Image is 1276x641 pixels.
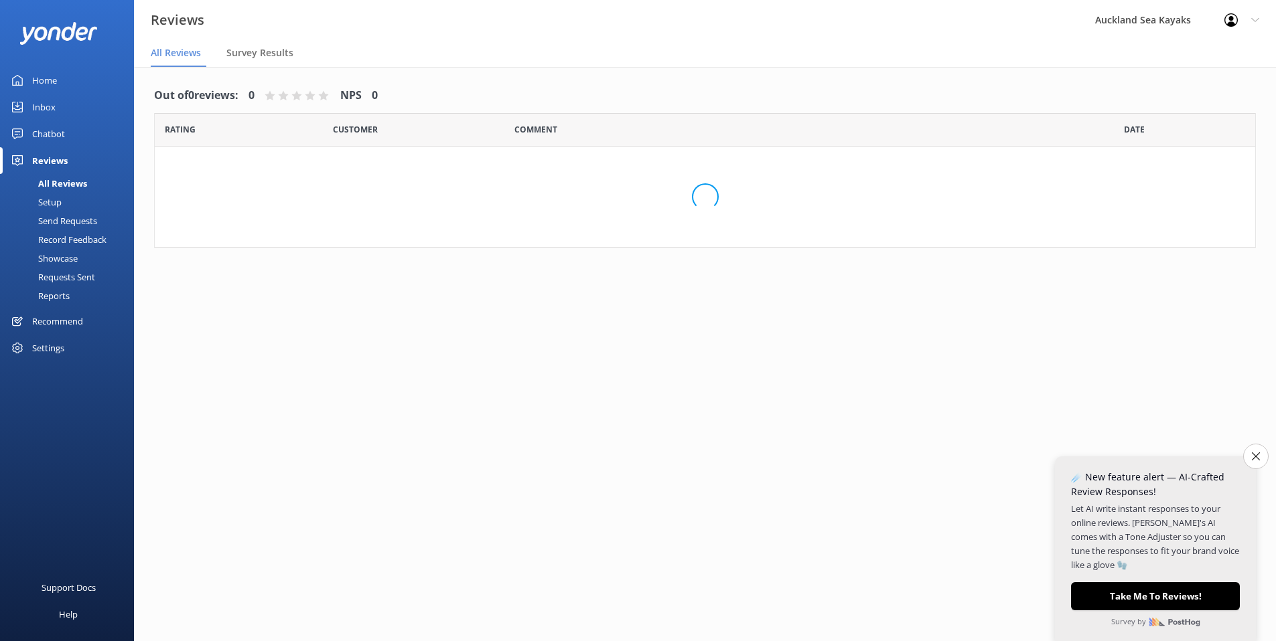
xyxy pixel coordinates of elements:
h4: 0 [372,87,378,104]
div: Inbox [32,94,56,120]
div: Requests Sent [8,268,95,286]
div: Reports [8,286,70,305]
span: All Reviews [151,46,201,60]
span: Date [333,123,378,136]
div: Chatbot [32,120,65,147]
h4: NPS [340,87,362,104]
div: All Reviews [8,174,87,193]
a: Setup [8,193,134,211]
div: Help [59,601,78,628]
span: Date [165,123,196,136]
div: Support Docs [42,574,96,601]
a: All Reviews [8,174,134,193]
h4: Out of 0 reviews: [154,87,238,104]
span: Date [1124,123,1145,136]
span: Question [514,123,557,136]
div: Recommend [32,308,83,335]
h3: Reviews [151,9,204,31]
div: Record Feedback [8,230,107,249]
a: Send Requests [8,211,134,230]
a: Requests Sent [8,268,134,286]
a: Showcase [8,249,134,268]
div: Send Requests [8,211,97,230]
div: Setup [8,193,62,211]
img: yonder-white-logo.png [20,22,97,44]
a: Record Feedback [8,230,134,249]
div: Reviews [32,147,68,174]
span: Survey Results [226,46,293,60]
div: Home [32,67,57,94]
div: Settings [32,335,64,361]
div: Showcase [8,249,78,268]
a: Reports [8,286,134,305]
h4: 0 [249,87,255,104]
